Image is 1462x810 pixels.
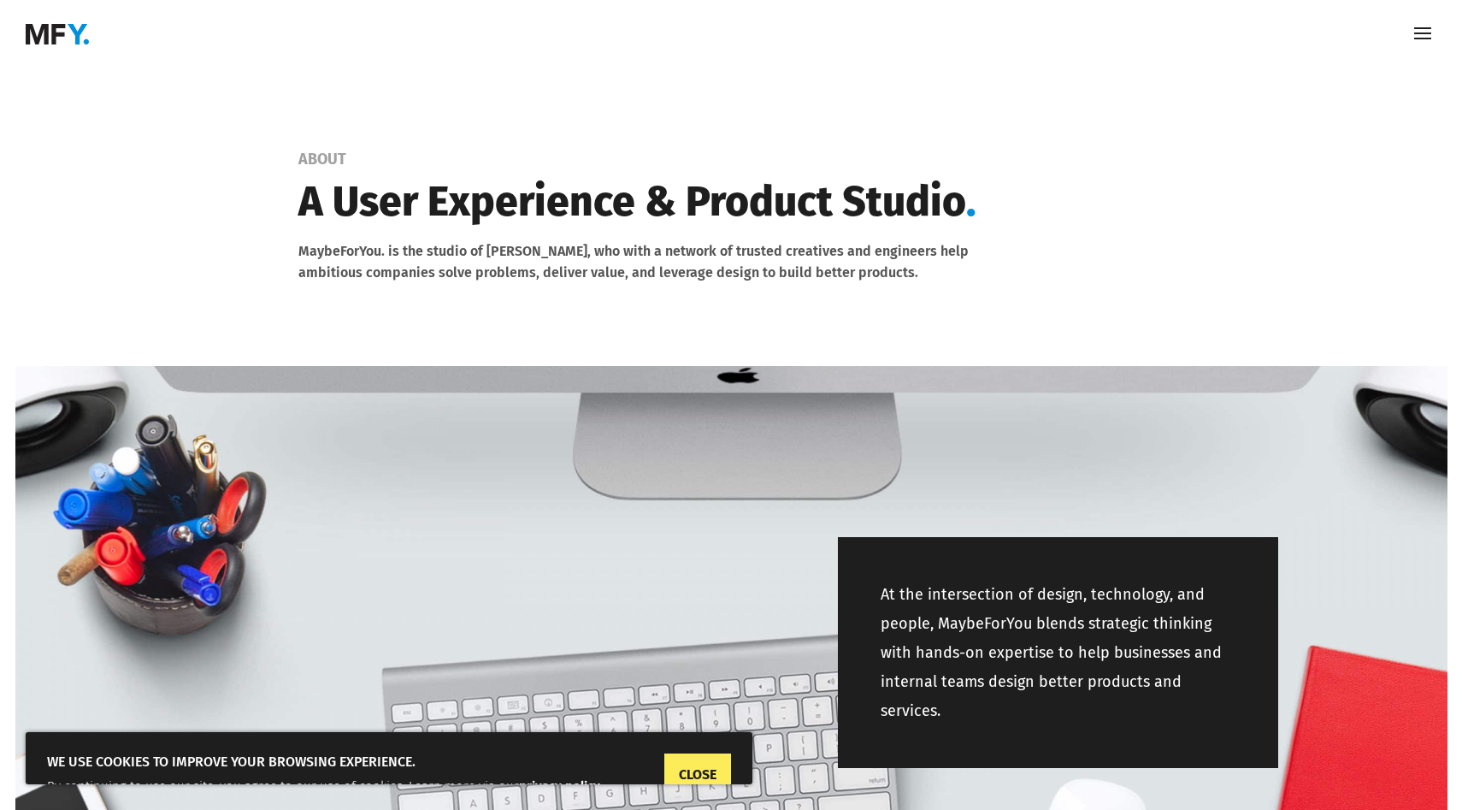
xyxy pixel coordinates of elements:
[664,754,731,796] a: CLOSE
[881,580,1235,725] p: At the intersection of design, technology, and people, MaybeForYou blends strategic thinking with...
[298,151,1278,168] div: About
[298,174,1021,239] h1: A User Experience & Product Studio
[47,754,731,776] h5: We use cookies to improve your browsing experience.
[966,177,976,227] span: .
[298,240,1021,284] p: MaybeForYou. is the studio of [PERSON_NAME], who with a network of trusted creatives and engineer...
[519,778,600,794] a: privacy policy
[47,778,603,794] span: By continuing to use our site, you agree to our use of cookies. Learn more via our .
[26,24,89,44] img: MaybeForYou.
